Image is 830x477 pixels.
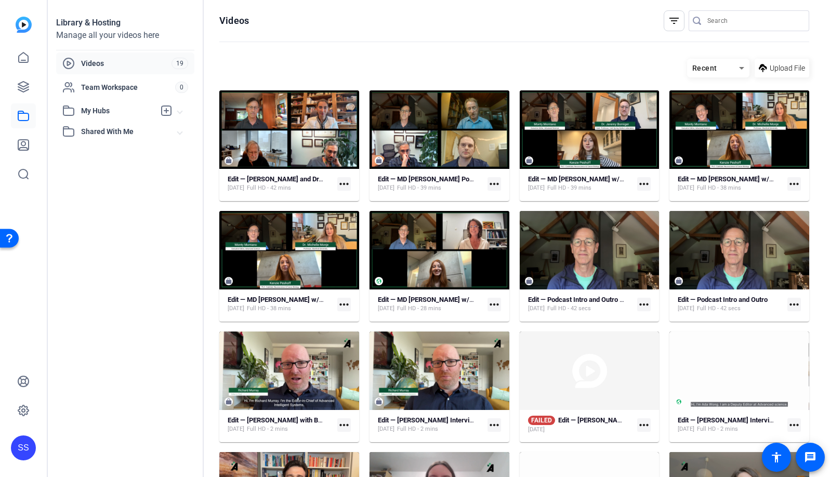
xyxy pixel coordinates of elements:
mat-icon: more_horiz [337,298,351,311]
mat-icon: accessibility [770,451,783,463]
mat-icon: more_horiz [637,418,651,432]
span: Team Workspace [81,82,175,92]
span: Full HD - 38 mins [697,184,741,192]
a: Edit — MD [PERSON_NAME] w/ [PERSON_NAME] (Old Version)[DATE]Full HD - 38 mins [228,296,333,313]
span: [DATE] [528,304,545,313]
mat-expansion-panel-header: My Hubs [56,100,194,121]
span: Recent [692,64,717,72]
span: Full HD - 28 mins [397,304,441,313]
a: Edit — [PERSON_NAME] Interview[DATE]Full HD - 2 mins [678,416,783,433]
span: Shared With Me [81,126,178,137]
strong: Edit — MD [PERSON_NAME] Podcast w/ [PERSON_NAME] [378,175,548,183]
strong: Edit — Podcast Intro and Outro - Copy [528,296,639,303]
span: [DATE] [678,425,694,433]
img: blue-gradient.svg [16,17,32,33]
a: Edit — [PERSON_NAME] and Dr. [PERSON_NAME] (raw footage)[DATE]Full HD - 42 mins [228,175,333,192]
span: Full HD - 39 mins [397,184,441,192]
div: SS [11,435,36,460]
strong: Edit — [PERSON_NAME] and Dr. [PERSON_NAME] (raw footage) [228,175,416,183]
span: Full HD - 42 mins [247,184,291,192]
span: 0 [175,82,188,93]
a: Edit — MD [PERSON_NAME] w/ [PERSON_NAME][DATE]Full HD - 39 mins [528,175,634,192]
span: [DATE] [528,184,545,192]
mat-expansion-panel-header: Shared With Me [56,121,194,142]
mat-icon: more_horiz [787,298,801,311]
span: My Hubs [81,105,155,116]
span: 19 [172,58,188,69]
strong: Edit — [PERSON_NAME] Interview [678,416,778,424]
span: [DATE] [378,184,394,192]
mat-icon: more_horiz [337,418,351,432]
span: Upload File [770,63,805,74]
mat-icon: more_horiz [337,177,351,191]
div: Manage all your videos here [56,29,194,42]
span: [DATE] [678,184,694,192]
mat-icon: more_horiz [787,177,801,191]
span: [DATE] [378,425,394,433]
button: Upload File [755,59,809,77]
strong: Edit — [PERSON_NAME] Interview - No Burned In Captions [378,416,550,424]
span: Full HD - 2 mins [697,425,738,433]
mat-icon: more_horiz [637,298,651,311]
strong: Edit — [PERSON_NAME] with Burn-in Captions [228,416,364,424]
span: [DATE] [378,304,394,313]
a: Edit — MD [PERSON_NAME] w/ [PERSON_NAME] (Final)[DATE]Full HD - 38 mins [678,175,783,192]
a: FAILEDEdit — [PERSON_NAME] Interview[DATE] [528,416,634,434]
strong: Edit — [PERSON_NAME] Interview [558,416,658,424]
a: Edit — MD [PERSON_NAME] Podcast w/ [PERSON_NAME][DATE]Full HD - 39 mins [378,175,483,192]
span: [DATE] [678,304,694,313]
a: Edit — [PERSON_NAME] with Burn-in Captions[DATE]Full HD - 2 mins [228,416,333,433]
mat-icon: more_horiz [488,298,501,311]
span: Full HD - 39 mins [547,184,591,192]
strong: Edit — MD [PERSON_NAME] w/ [PERSON_NAME] (Old Version) [228,296,414,303]
span: Full HD - 2 mins [247,425,288,433]
strong: Edit — MD [PERSON_NAME] w/ [PERSON_NAME] [378,296,522,303]
strong: Edit — Podcast Intro and Outro [678,296,768,303]
span: [DATE] [228,425,244,433]
span: Full HD - 42 secs [697,304,741,313]
span: [DATE] [228,304,244,313]
a: Edit — [PERSON_NAME] Interview - No Burned In Captions[DATE]Full HD - 2 mins [378,416,483,433]
span: Full HD - 42 secs [547,304,591,313]
mat-icon: more_horiz [787,418,801,432]
mat-icon: more_horiz [637,177,651,191]
mat-icon: more_horiz [488,418,501,432]
div: Library & Hosting [56,17,194,29]
a: Edit — Podcast Intro and Outro[DATE]Full HD - 42 secs [678,296,783,313]
span: Full HD - 38 mins [247,304,291,313]
span: FAILED [528,416,555,425]
a: Edit — Podcast Intro and Outro - Copy[DATE]Full HD - 42 secs [528,296,634,313]
span: [DATE] [228,184,244,192]
span: Videos [81,58,172,69]
mat-icon: message [804,451,816,463]
h1: Videos [219,15,249,27]
mat-icon: filter_list [668,15,680,27]
span: [DATE] [528,426,545,434]
span: Full HD - 2 mins [397,425,438,433]
mat-icon: more_horiz [488,177,501,191]
input: Search [707,15,801,27]
strong: Edit — MD [PERSON_NAME] w/ [PERSON_NAME] [528,175,673,183]
a: Edit — MD [PERSON_NAME] w/ [PERSON_NAME][DATE]Full HD - 28 mins [378,296,483,313]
